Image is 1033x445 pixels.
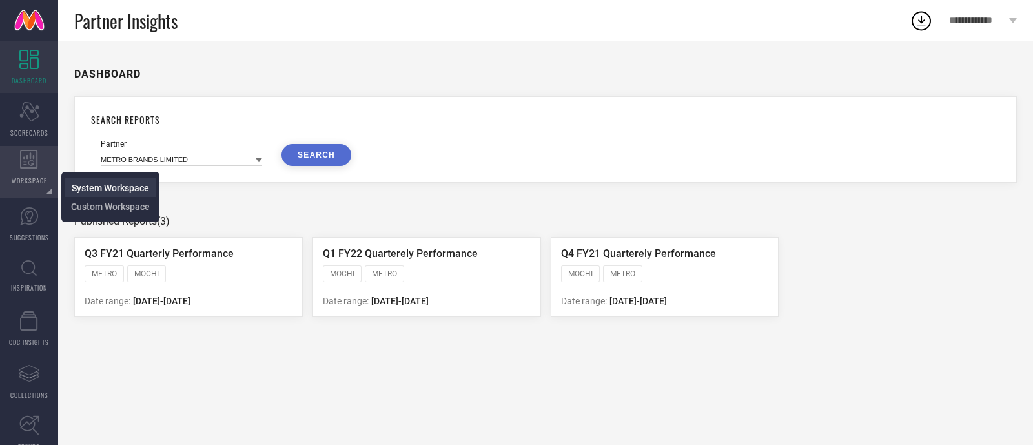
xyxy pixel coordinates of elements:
span: MOCHI [134,269,159,278]
span: COLLECTIONS [10,390,48,400]
span: [DATE] - [DATE] [371,296,429,306]
span: Date range: [561,296,607,306]
span: CDC INSIGHTS [9,337,49,347]
span: Date range: [85,296,130,306]
span: SCORECARDS [10,128,48,138]
span: [DATE] - [DATE] [133,296,190,306]
span: Q4 FY21 Quarterely Performance [561,247,716,260]
span: DASHBOARD [12,76,46,85]
span: INSPIRATION [11,283,47,293]
span: WORKSPACE [12,176,47,185]
a: Custom Workspace [71,200,150,212]
div: Open download list [910,9,933,32]
a: System Workspace [72,181,149,194]
span: [DATE] - [DATE] [609,296,667,306]
h1: DASHBOARD [74,68,141,80]
span: Custom Workspace [71,202,150,212]
button: SEARCH [281,144,351,166]
span: System Workspace [72,183,149,193]
span: Partner Insights [74,8,178,34]
div: Partner [101,140,262,149]
span: METRO [372,269,397,278]
span: MOCHI [330,269,354,278]
span: METRO [92,269,117,278]
span: Q1 FY22 Quarterely Performance [323,247,478,260]
h1: SEARCH REPORTS [91,113,1000,127]
span: Q3 FY21 Quarterly Performance [85,247,234,260]
span: MOCHI [568,269,593,278]
span: Date range: [323,296,369,306]
span: SUGGESTIONS [10,233,49,242]
span: METRO [610,269,635,278]
div: Published Reports (3) [74,215,1017,227]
